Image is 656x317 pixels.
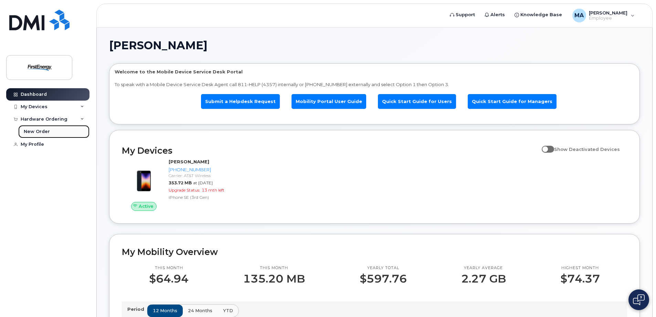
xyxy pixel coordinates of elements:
p: Period [127,306,147,313]
div: Carrier: AT&T Wireless [169,173,239,178]
p: $64.94 [149,273,189,285]
p: Highest month [560,265,600,271]
div: iPhone SE (3rd Gen) [169,194,239,200]
p: 135.20 MB [243,273,305,285]
img: image20231002-3703462-1angbar.jpeg [127,162,160,195]
span: 24 months [188,307,212,314]
p: Yearly total [360,265,407,271]
p: Yearly average [461,265,506,271]
span: Upgrade Status: [169,187,200,193]
p: 2.27 GB [461,273,506,285]
h2: My Devices [122,145,538,156]
span: 13 mth left [202,187,224,193]
img: Open chat [633,294,645,305]
a: Quick Start Guide for Managers [468,94,557,109]
p: Welcome to the Mobile Device Service Desk Portal [115,69,634,75]
div: [PHONE_NUMBER] [169,166,239,173]
p: $74.37 [560,273,600,285]
input: Show Deactivated Devices [542,143,547,148]
p: This month [243,265,305,271]
h2: My Mobility Overview [122,247,627,257]
a: Submit a Helpdesk Request [201,94,280,109]
span: [PERSON_NAME] [109,40,208,51]
p: This month [149,265,189,271]
a: Mobility Portal User Guide [292,94,366,109]
span: YTD [223,307,233,314]
p: To speak with a Mobile Device Service Desk Agent call 811-HELP (4357) internally or [PHONE_NUMBER... [115,81,634,88]
a: Active[PERSON_NAME][PHONE_NUMBER]Carrier: AT&T Wireless353.72 MBat [DATE]Upgrade Status:13 mth le... [122,158,242,211]
span: Active [139,203,154,209]
p: $597.76 [360,273,407,285]
strong: [PERSON_NAME] [169,159,209,164]
span: at [DATE] [193,180,213,185]
a: Quick Start Guide for Users [378,94,456,109]
span: 353.72 MB [169,180,192,185]
span: Show Deactivated Devices [554,146,620,152]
